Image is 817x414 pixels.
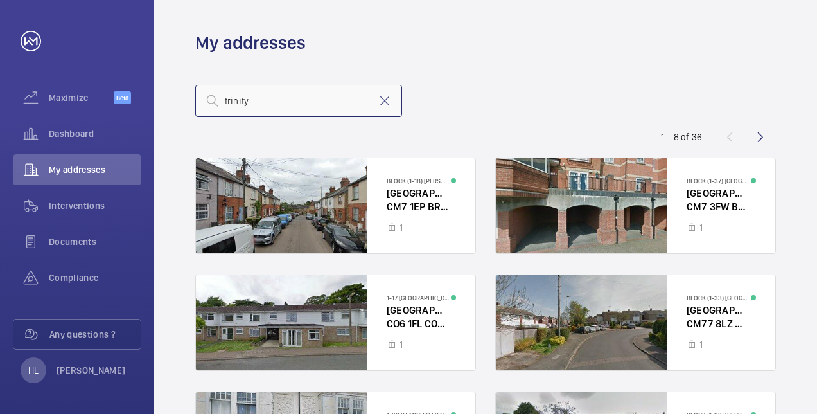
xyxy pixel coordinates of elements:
span: Any questions ? [49,328,141,341]
div: 1 – 8 of 36 [661,130,702,143]
span: Compliance [49,271,141,284]
p: [PERSON_NAME] [57,364,126,377]
span: Interventions [49,199,141,212]
input: Search by address [195,85,402,117]
p: HL [28,364,39,377]
span: Beta [114,91,131,104]
span: My addresses [49,163,141,176]
span: Dashboard [49,127,141,140]
span: Documents [49,235,141,248]
h1: My addresses [195,31,306,55]
span: Maximize [49,91,114,104]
